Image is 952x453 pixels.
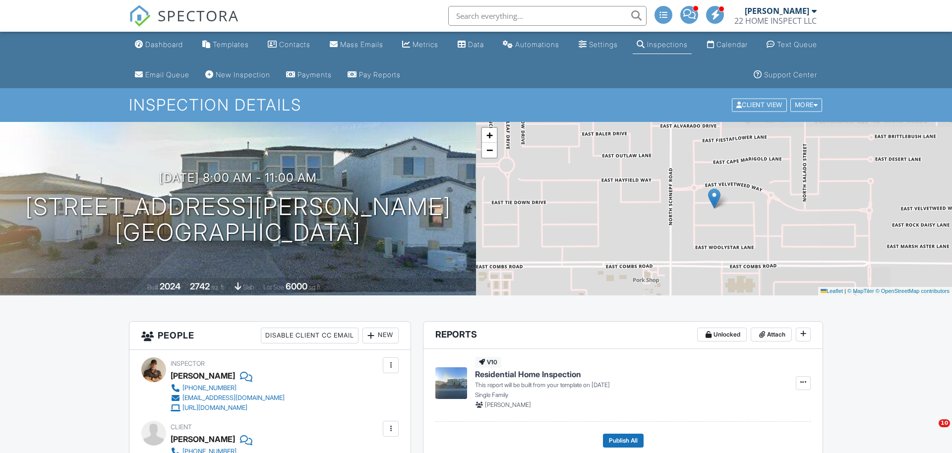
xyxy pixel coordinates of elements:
[468,40,484,49] div: Data
[131,36,187,54] a: Dashboard
[734,16,817,26] div: 22 HOME INSPECT LLC
[264,36,314,54] a: Contacts
[171,383,285,393] a: [PHONE_NUMBER]
[160,281,180,291] div: 2024
[703,36,752,54] a: Calendar
[25,194,451,246] h1: [STREET_ADDRESS][PERSON_NAME] [GEOGRAPHIC_DATA]
[847,288,874,294] a: © MapTiler
[171,423,192,431] span: Client
[279,40,310,49] div: Contacts
[201,66,274,84] a: New Inspection
[213,40,249,49] div: Templates
[129,96,823,113] h1: Inspection Details
[515,40,559,49] div: Automations
[158,5,239,26] span: SPECTORA
[448,6,647,26] input: Search everything...
[171,432,235,447] div: [PERSON_NAME]
[182,384,237,392] div: [PHONE_NUMBER]
[647,40,688,49] div: Inspections
[764,70,817,79] div: Support Center
[633,36,692,54] a: Inspections
[326,36,387,54] a: Mass Emails
[716,40,748,49] div: Calendar
[131,66,193,84] a: Email Queue
[261,328,358,343] div: Disable Client CC Email
[482,143,497,158] a: Zoom out
[731,101,789,108] a: Client View
[286,281,307,291] div: 6000
[171,403,285,413] a: [URL][DOMAIN_NAME]
[243,283,254,291] span: slab
[145,40,183,49] div: Dashboard
[750,66,821,84] a: Support Center
[147,283,158,291] span: Built
[171,368,235,383] div: [PERSON_NAME]
[198,36,253,54] a: Templates
[939,419,950,427] span: 10
[129,13,239,34] a: SPECTORA
[216,70,270,79] div: New Inspection
[129,322,411,350] h3: People
[918,419,942,443] iframe: Intercom live chat
[145,70,189,79] div: Email Queue
[745,6,809,16] div: [PERSON_NAME]
[589,40,618,49] div: Settings
[821,288,843,294] a: Leaflet
[182,404,247,412] div: [URL][DOMAIN_NAME]
[359,70,401,79] div: Pay Reports
[309,283,321,291] span: sq.ft.
[454,36,488,54] a: Data
[171,393,285,403] a: [EMAIL_ADDRESS][DOMAIN_NAME]
[362,328,399,343] div: New
[190,281,210,291] div: 2742
[297,70,332,79] div: Payments
[732,99,787,112] div: Client View
[499,36,563,54] a: Automations (Advanced)
[763,36,821,54] a: Text Queue
[876,288,950,294] a: © OpenStreetMap contributors
[398,36,442,54] a: Metrics
[844,288,846,294] span: |
[777,40,817,49] div: Text Queue
[263,283,284,291] span: Lot Size
[708,188,720,209] img: Marker
[575,36,622,54] a: Settings
[413,40,438,49] div: Metrics
[486,129,493,141] span: +
[482,128,497,143] a: Zoom in
[344,66,405,84] a: Pay Reports
[340,40,383,49] div: Mass Emails
[282,66,336,84] a: Payments
[211,283,225,291] span: sq. ft.
[159,171,317,184] h3: [DATE] 8:00 am - 11:00 am
[790,99,823,112] div: More
[129,5,151,27] img: The Best Home Inspection Software - Spectora
[182,394,285,402] div: [EMAIL_ADDRESS][DOMAIN_NAME]
[171,360,205,367] span: Inspector
[486,144,493,156] span: −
